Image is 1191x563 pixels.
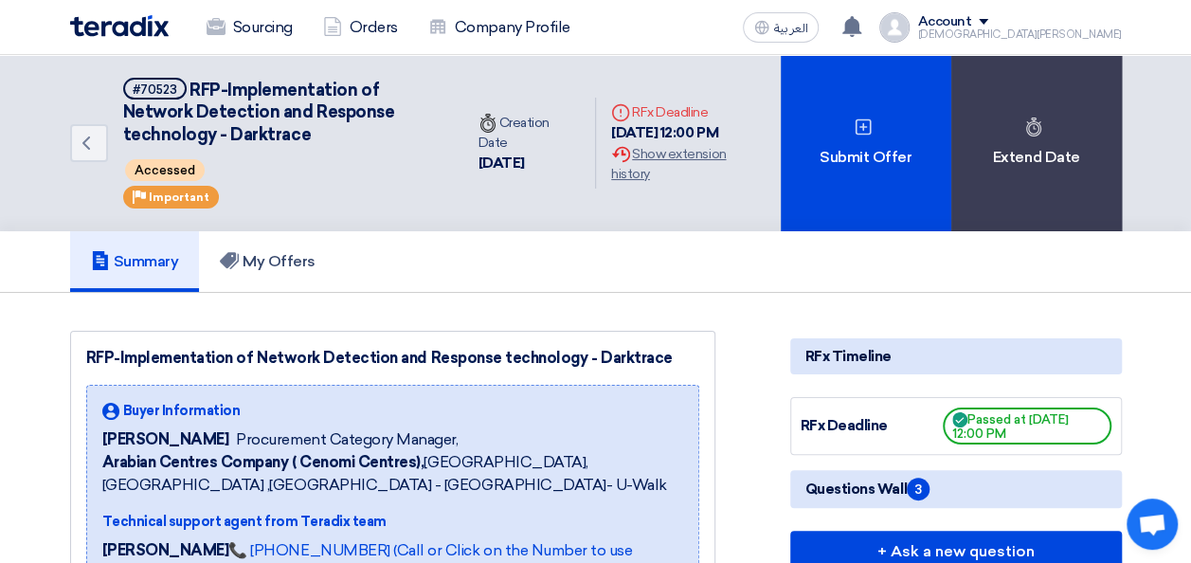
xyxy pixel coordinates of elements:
[611,144,765,184] div: Show extension history
[781,55,951,231] div: Submit Offer
[236,428,458,451] span: Procurement Category Manager,
[102,453,424,471] b: Arabian Centres Company ( Cenomi Centres),
[102,541,229,559] strong: [PERSON_NAME]
[102,512,683,532] div: Technical support agent from Teradix team
[91,252,179,271] h5: Summary
[917,29,1121,40] div: [DEMOGRAPHIC_DATA][PERSON_NAME]
[478,153,580,174] div: [DATE]
[220,252,316,271] h5: My Offers
[773,22,807,35] span: العربية
[879,12,910,43] img: profile_test.png
[951,55,1122,231] div: Extend Date
[191,7,308,48] a: Sourcing
[149,191,209,204] span: Important
[199,231,336,292] a: My Offers
[478,113,580,153] div: Creation Date
[611,102,765,122] div: RFx Deadline
[123,80,395,145] span: RFP-Implementation of Network Detection and Response technology - Darktrace
[70,231,200,292] a: Summary
[102,451,683,497] span: [GEOGRAPHIC_DATA], [GEOGRAPHIC_DATA] ,[GEOGRAPHIC_DATA] - [GEOGRAPHIC_DATA]- U-Walk
[801,415,943,437] div: RFx Deadline
[413,7,586,48] a: Company Profile
[790,338,1122,374] div: RFx Timeline
[1127,499,1178,550] a: Open chat
[133,83,177,96] div: #70523
[123,401,241,421] span: Buyer Information
[805,478,929,500] span: Questions Wall
[943,408,1111,445] span: Passed at [DATE] 12:00 PM
[917,14,971,30] div: Account
[308,7,413,48] a: Orders
[86,347,699,370] div: RFP-Implementation of Network Detection and Response technology - Darktrace
[743,12,819,43] button: العربية
[70,15,169,37] img: Teradix logo
[907,478,929,500] span: 3
[125,159,205,181] span: Accessed
[102,428,229,451] span: [PERSON_NAME]
[611,122,765,144] div: [DATE] 12:00 PM
[123,78,441,146] h5: RFP-Implementation of Network Detection and Response technology - Darktrace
